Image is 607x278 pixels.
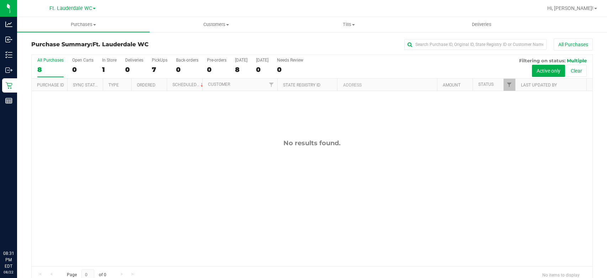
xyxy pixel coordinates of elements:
inline-svg: Retail [5,82,12,89]
span: Ft. Lauderdale WC [49,5,92,11]
span: Purchases [17,21,150,28]
a: Type [108,83,119,88]
div: [DATE] [235,58,247,63]
inline-svg: Inbound [5,36,12,43]
div: Back-orders [176,58,198,63]
a: Scheduled [172,82,205,87]
div: PickUps [152,58,167,63]
h3: Purchase Summary: [31,41,218,48]
div: Pre-orders [207,58,227,63]
div: 0 [72,65,94,74]
a: Purchase ID [37,83,64,88]
div: 0 [125,65,143,74]
button: All Purchases [554,38,593,51]
span: Hi, [PERSON_NAME]! [547,5,593,11]
a: Customer [208,82,230,87]
div: 0 [176,65,198,74]
a: Ordered [137,83,155,88]
span: Tills [283,21,415,28]
input: Search Purchase ID, Original ID, State Registry ID or Customer Name... [404,39,547,50]
p: 08:31 PM EDT [3,250,14,269]
a: Tills [283,17,415,32]
span: Filtering on status: [519,58,565,63]
a: Customers [150,17,282,32]
div: Open Carts [72,58,94,63]
div: 0 [207,65,227,74]
div: [DATE] [256,58,268,63]
div: 0 [277,65,303,74]
span: Customers [150,21,282,28]
span: Ft. Lauderdale WC [92,41,149,48]
div: 1 [102,65,117,74]
a: Purchases [17,17,150,32]
inline-svg: Inventory [5,51,12,58]
span: Deliveries [462,21,501,28]
th: Address [337,79,437,91]
div: No results found. [32,139,592,147]
p: 08/22 [3,269,14,275]
div: 7 [152,65,167,74]
button: Active only [532,65,565,77]
a: Amount [443,83,460,88]
a: Filter [266,79,277,91]
inline-svg: Reports [5,97,12,104]
div: All Purchases [37,58,64,63]
span: Multiple [567,58,587,63]
inline-svg: Outbound [5,67,12,74]
div: Deliveries [125,58,143,63]
inline-svg: Analytics [5,21,12,28]
div: 8 [37,65,64,74]
div: Needs Review [277,58,303,63]
div: In Store [102,58,117,63]
div: 8 [235,65,247,74]
a: State Registry ID [283,83,320,88]
a: Deliveries [415,17,548,32]
div: 0 [256,65,268,74]
a: Filter [504,79,515,91]
a: Sync Status [73,83,100,88]
a: Status [478,82,494,87]
button: Clear [566,65,587,77]
a: Last Updated By [521,83,557,88]
iframe: Resource center [7,221,28,242]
